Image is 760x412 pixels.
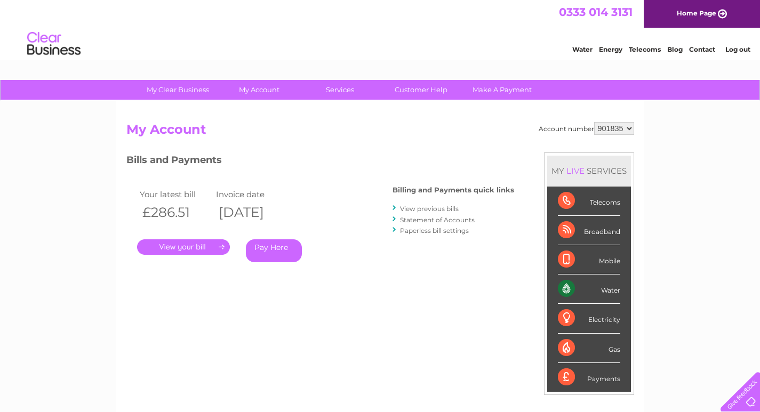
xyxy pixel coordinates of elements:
a: Paperless bill settings [400,227,469,235]
a: My Account [215,80,303,100]
div: Account number [539,122,634,135]
a: Make A Payment [458,80,546,100]
th: £286.51 [137,201,214,223]
a: Contact [689,45,715,53]
a: Blog [667,45,683,53]
a: Log out [725,45,750,53]
h3: Bills and Payments [126,152,514,171]
h4: Billing and Payments quick links [393,186,514,194]
th: [DATE] [213,201,290,223]
a: . [137,239,230,255]
a: Energy [599,45,622,53]
td: Invoice date [213,187,290,201]
a: Pay Here [246,239,302,262]
div: Payments [558,363,620,392]
td: Your latest bill [137,187,214,201]
div: Broadband [558,216,620,245]
a: Telecoms [629,45,661,53]
div: LIVE [564,166,587,176]
a: Statement of Accounts [400,216,475,224]
div: Mobile [558,245,620,274]
div: Water [558,274,620,304]
a: Water [572,45,593,53]
div: Telecoms [558,187,620,216]
a: Services [296,80,384,100]
a: View previous bills [400,205,459,213]
a: My Clear Business [134,80,222,100]
h2: My Account [126,122,634,142]
div: Clear Business is a trading name of Verastar Limited (registered in [GEOGRAPHIC_DATA] No. 3667643... [129,6,633,52]
img: logo.png [27,28,81,60]
a: 0333 014 3131 [559,5,633,19]
div: Gas [558,334,620,363]
div: Electricity [558,304,620,333]
a: Customer Help [377,80,465,100]
div: MY SERVICES [547,156,631,186]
